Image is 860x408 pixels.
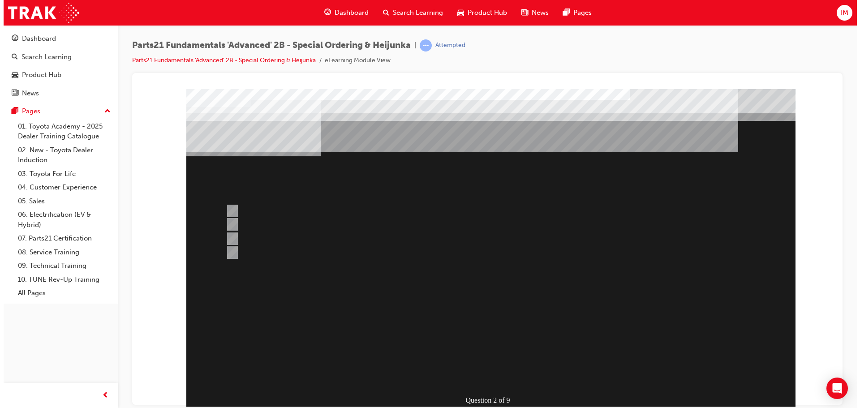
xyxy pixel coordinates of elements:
[18,88,35,99] div: News
[432,41,462,50] div: Attempted
[372,4,447,22] a: search-iconSearch Learning
[447,4,511,22] a: car-iconProduct Hub
[518,7,525,18] span: news-icon
[11,120,111,143] a: 01. Toyota Academy - 2025 Dealer Training Catalogue
[331,8,365,18] span: Dashboard
[823,378,844,399] div: Open Intercom Messenger
[4,49,111,65] a: Search Learning
[8,107,15,116] span: pages-icon
[4,3,76,23] img: Trak
[321,7,327,18] span: guage-icon
[11,273,111,287] a: 10. TUNE Rev-Up Training
[11,167,111,181] a: 03. Toyota For Life
[11,259,111,273] a: 09. Technical Training
[18,70,58,80] div: Product Hub
[528,8,545,18] span: News
[389,8,439,18] span: Search Learning
[837,8,845,18] span: IM
[11,208,111,232] a: 06. Electrification (EV & Hybrid)
[8,90,15,98] span: news-icon
[4,30,111,47] a: Dashboard
[4,103,111,120] button: Pages
[11,180,111,194] a: 04. Customer Experience
[18,106,37,116] div: Pages
[8,71,15,79] span: car-icon
[18,52,68,62] div: Search Learning
[8,53,14,61] span: search-icon
[129,56,312,64] a: Parts21 Fundamentals 'Advanced' 2B - Special Ordering & Heijunka
[11,232,111,245] a: 07. Parts21 Certification
[511,4,552,22] a: news-iconNews
[411,40,413,51] span: |
[833,5,849,21] button: IM
[4,67,111,83] a: Product Hub
[4,29,111,103] button: DashboardSearch LearningProduct HubNews
[101,106,107,117] span: up-icon
[454,7,460,18] span: car-icon
[4,85,111,102] a: News
[18,34,52,44] div: Dashboard
[11,143,111,167] a: 02. New - Toyota Dealer Induction
[416,39,428,52] span: learningRecordVerb_ATTEMPT-icon
[129,40,407,51] span: Parts21 Fundamentals 'Advanced' 2B - Special Ordering & Heijunka
[464,8,503,18] span: Product Hub
[11,194,111,208] a: 05. Sales
[552,4,595,22] a: pages-iconPages
[99,390,105,401] span: prev-icon
[11,245,111,259] a: 08. Service Training
[321,56,387,66] li: eLearning Module View
[8,35,15,43] span: guage-icon
[314,4,372,22] a: guage-iconDashboard
[11,286,111,300] a: All Pages
[570,8,588,18] span: Pages
[559,7,566,18] span: pages-icon
[379,7,386,18] span: search-icon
